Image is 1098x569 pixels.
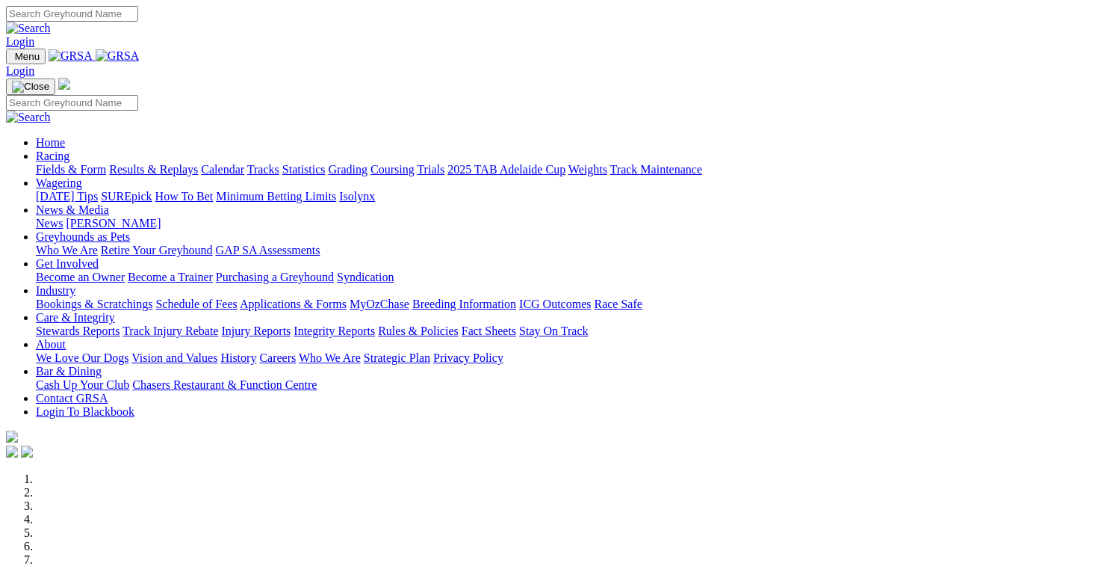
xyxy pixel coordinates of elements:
[58,78,70,90] img: logo-grsa-white.png
[36,271,125,283] a: Become an Owner
[221,325,291,337] a: Injury Reports
[36,244,98,256] a: Who We Are
[350,298,409,310] a: MyOzChase
[378,325,459,337] a: Rules & Policies
[329,163,367,176] a: Grading
[36,217,1092,230] div: News & Media
[36,271,1092,284] div: Get Involved
[36,284,75,297] a: Industry
[36,230,130,243] a: Greyhounds as Pets
[6,49,46,64] button: Toggle navigation
[36,176,82,189] a: Wagering
[462,325,516,337] a: Fact Sheets
[36,325,120,337] a: Stewards Reports
[101,244,213,256] a: Retire Your Greyhound
[6,35,34,48] a: Login
[36,298,152,310] a: Bookings & Scratchings
[364,351,430,364] a: Strategic Plan
[36,311,115,324] a: Care & Integrity
[216,244,320,256] a: GAP SA Assessments
[15,51,40,62] span: Menu
[36,217,63,230] a: News
[6,95,138,111] input: Search
[36,325,1092,338] div: Care & Integrity
[122,325,218,337] a: Track Injury Rebate
[36,190,98,203] a: [DATE] Tips
[36,378,129,391] a: Cash Up Your Club
[447,163,565,176] a: 2025 TAB Adelaide Cup
[299,351,361,364] a: Who We Are
[247,163,279,176] a: Tracks
[155,190,214,203] a: How To Bet
[240,298,347,310] a: Applications & Forms
[6,79,55,95] button: Toggle navigation
[131,351,217,364] a: Vision and Values
[220,351,256,364] a: History
[21,446,33,458] img: twitter.svg
[49,49,93,63] img: GRSA
[36,244,1092,257] div: Greyhounds as Pets
[337,271,394,283] a: Syndication
[36,136,65,149] a: Home
[36,338,66,351] a: About
[96,49,140,63] img: GRSA
[201,163,244,176] a: Calendar
[36,392,108,405] a: Contact GRSA
[101,190,152,203] a: SUREpick
[36,298,1092,311] div: Industry
[6,111,51,124] img: Search
[36,163,106,176] a: Fields & Form
[66,217,161,230] a: [PERSON_NAME]
[417,163,444,176] a: Trials
[594,298,642,310] a: Race Safe
[36,405,134,418] a: Login To Blackbook
[6,446,18,458] img: facebook.svg
[36,365,102,378] a: Bar & Dining
[155,298,237,310] a: Schedule of Fees
[36,257,99,270] a: Get Involved
[128,271,213,283] a: Become a Trainer
[433,351,503,364] a: Privacy Policy
[36,163,1092,176] div: Racing
[370,163,415,176] a: Coursing
[6,431,18,443] img: logo-grsa-white.png
[339,190,375,203] a: Isolynx
[109,163,198,176] a: Results & Replays
[6,22,51,35] img: Search
[36,351,128,364] a: We Love Our Dogs
[216,190,336,203] a: Minimum Betting Limits
[259,351,296,364] a: Careers
[12,81,49,93] img: Close
[519,325,588,337] a: Stay On Track
[132,378,317,391] a: Chasers Restaurant & Function Centre
[294,325,375,337] a: Integrity Reports
[6,6,138,22] input: Search
[36,378,1092,392] div: Bar & Dining
[568,163,607,176] a: Weights
[6,64,34,77] a: Login
[412,298,516,310] a: Breeding Information
[282,163,326,176] a: Statistics
[36,203,109,216] a: News & Media
[216,271,334,283] a: Purchasing a Greyhound
[36,190,1092,203] div: Wagering
[610,163,702,176] a: Track Maintenance
[36,150,69,162] a: Racing
[36,351,1092,365] div: About
[519,298,591,310] a: ICG Outcomes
